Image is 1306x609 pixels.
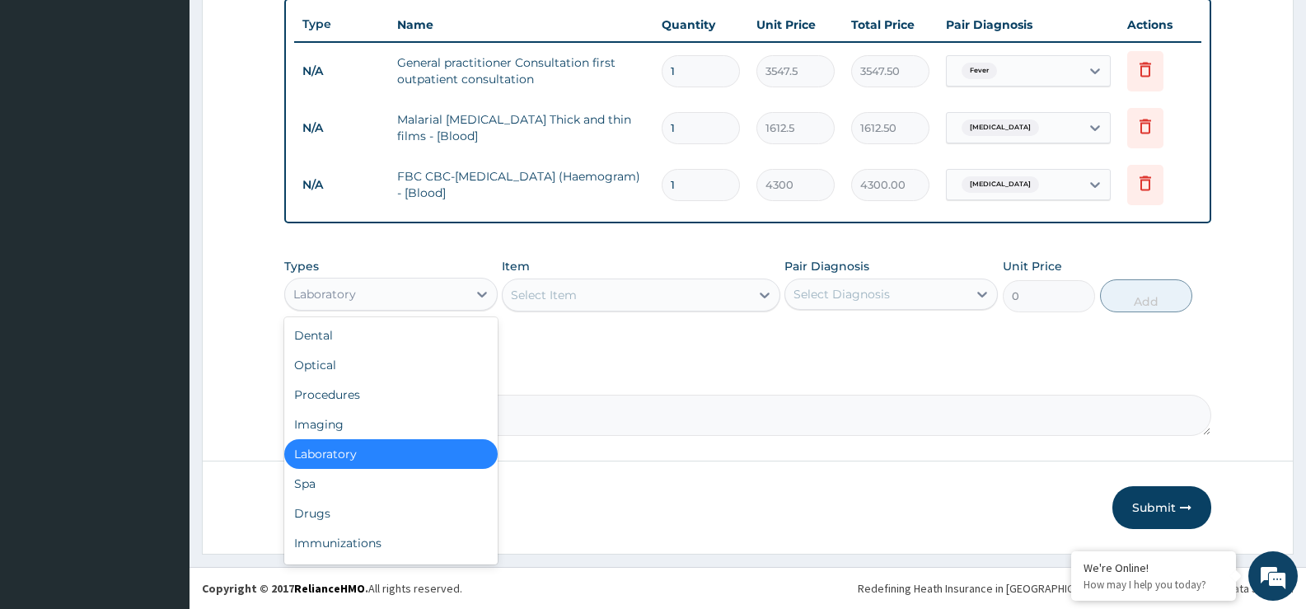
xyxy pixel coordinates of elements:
th: Quantity [653,8,748,41]
span: Fever [962,63,997,79]
strong: Copyright © 2017 . [202,581,368,596]
td: N/A [294,113,389,143]
div: Imaging [284,410,498,439]
div: Dental [284,321,498,350]
td: General practitioner Consultation first outpatient consultation [389,46,653,96]
label: Comment [284,372,1211,386]
div: Select Diagnosis [793,286,890,302]
th: Type [294,9,389,40]
td: N/A [294,56,389,87]
div: Optical [284,350,498,380]
a: RelianceHMO [294,581,365,596]
button: Add [1100,279,1192,312]
img: d_794563401_company_1708531726252_794563401 [30,82,67,124]
div: Select Item [511,287,577,303]
div: Chat with us now [86,92,277,114]
div: Immunizations [284,528,498,558]
td: Malarial [MEDICAL_DATA] Thick and thin films - [Blood] [389,103,653,152]
th: Unit Price [748,8,843,41]
label: Types [284,260,319,274]
div: Others [284,558,498,588]
th: Name [389,8,653,41]
footer: All rights reserved. [190,567,1306,609]
button: Submit [1112,486,1211,529]
span: We're online! [96,193,227,359]
div: Drugs [284,499,498,528]
div: Minimize live chat window [270,8,310,48]
td: N/A [294,170,389,200]
td: FBC CBC-[MEDICAL_DATA] (Haemogram) - [Blood] [389,160,653,209]
label: Pair Diagnosis [784,258,869,274]
th: Actions [1119,8,1201,41]
textarea: Type your message and hit 'Enter' [8,421,314,479]
p: How may I help you today? [1084,578,1224,592]
th: Pair Diagnosis [938,8,1119,41]
div: Laboratory [284,439,498,469]
div: We're Online! [1084,560,1224,575]
th: Total Price [843,8,938,41]
label: Item [502,258,530,274]
span: [MEDICAL_DATA] [962,119,1039,136]
div: Laboratory [293,286,356,302]
div: Redefining Heath Insurance in [GEOGRAPHIC_DATA] using Telemedicine and Data Science! [858,580,1294,597]
div: Procedures [284,380,498,410]
label: Unit Price [1003,258,1062,274]
div: Spa [284,469,498,499]
span: [MEDICAL_DATA] [962,176,1039,193]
